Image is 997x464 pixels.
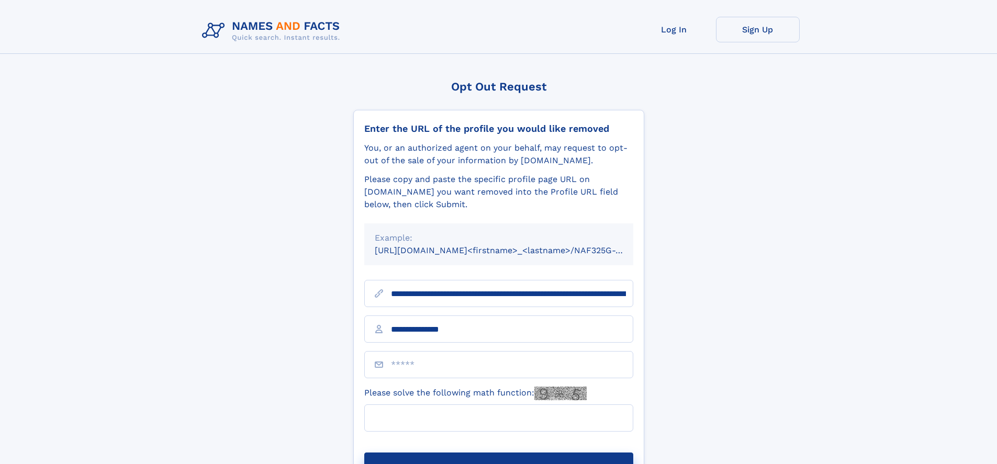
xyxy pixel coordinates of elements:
div: Enter the URL of the profile you would like removed [364,123,633,134]
label: Please solve the following math function: [364,387,587,400]
a: Log In [632,17,716,42]
div: Example: [375,232,623,244]
small: [URL][DOMAIN_NAME]<firstname>_<lastname>/NAF325G-xxxxxxxx [375,245,653,255]
div: Opt Out Request [353,80,644,93]
a: Sign Up [716,17,800,42]
div: You, or an authorized agent on your behalf, may request to opt-out of the sale of your informatio... [364,142,633,167]
div: Please copy and paste the specific profile page URL on [DOMAIN_NAME] you want removed into the Pr... [364,173,633,211]
img: Logo Names and Facts [198,17,349,45]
